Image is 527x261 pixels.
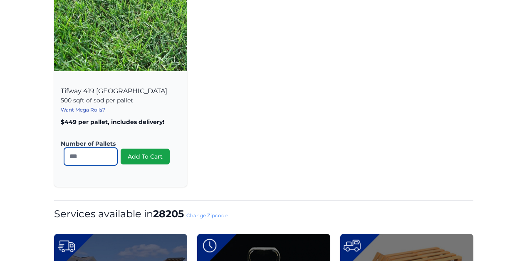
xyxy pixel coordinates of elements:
[153,208,184,220] strong: 28205
[61,118,181,126] p: $449 per pallet, includes delivery!
[54,78,187,187] div: Tifway 419 [GEOGRAPHIC_DATA]
[186,212,228,219] a: Change Zipcode
[61,96,181,104] p: 500 sqft of sod per pallet
[61,107,105,113] a: Want Mega Rolls?
[54,207,473,221] h1: Services available in
[121,149,170,164] button: Add To Cart
[61,139,174,148] label: Number of Pallets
